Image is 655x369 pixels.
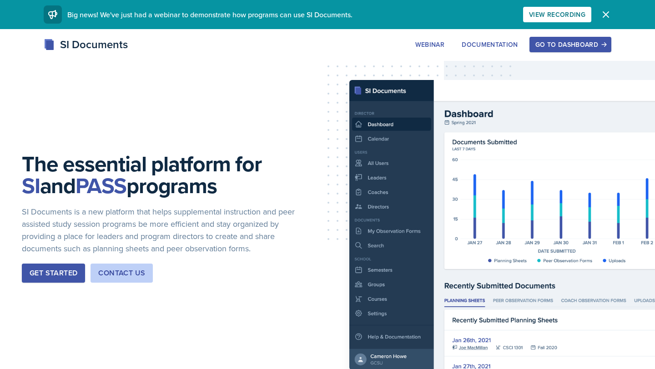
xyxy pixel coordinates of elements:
[523,7,591,22] button: View Recording
[30,268,77,279] div: Get Started
[44,36,128,53] div: SI Documents
[529,37,611,52] button: Go to Dashboard
[415,41,444,48] div: Webinar
[409,37,450,52] button: Webinar
[91,264,153,283] button: Contact Us
[529,11,585,18] div: View Recording
[98,268,145,279] div: Contact Us
[535,41,605,48] div: Go to Dashboard
[462,41,518,48] div: Documentation
[67,10,353,20] span: Big news! We've just had a webinar to demonstrate how programs can use SI Documents.
[22,264,85,283] button: Get Started
[456,37,524,52] button: Documentation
